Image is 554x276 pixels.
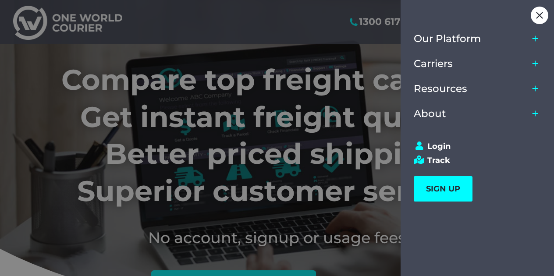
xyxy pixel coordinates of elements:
a: Carriers [414,51,529,76]
span: About [414,108,446,120]
span: Resources [414,83,467,95]
div: Close [531,7,548,24]
a: Our Platform [414,26,529,51]
span: SIGN UP [426,184,460,194]
a: Track [414,156,533,165]
span: Carriers [414,58,453,70]
a: Login [414,142,533,151]
a: Resources [414,76,529,101]
span: Our Platform [414,33,481,45]
a: About [414,101,529,126]
a: SIGN UP [414,176,472,202]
